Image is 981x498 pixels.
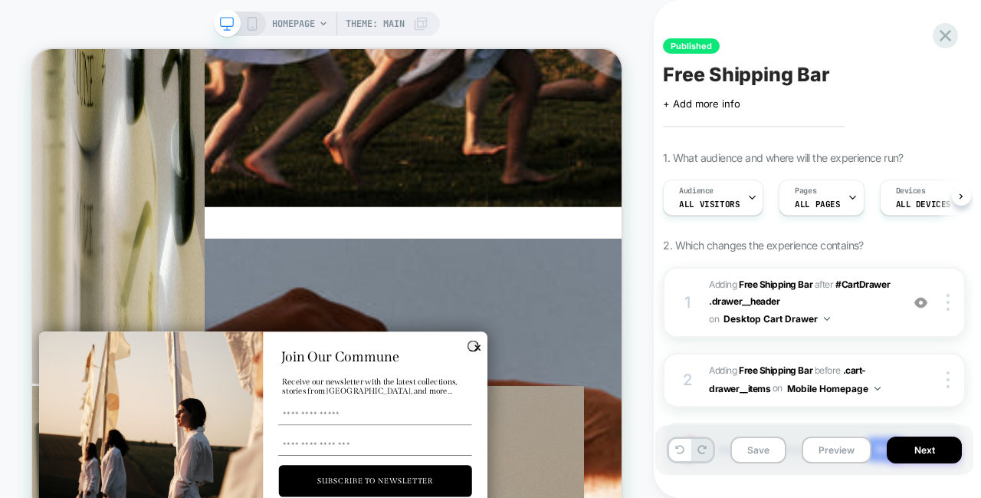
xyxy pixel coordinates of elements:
[723,309,830,328] button: Desktop Cart Drawer
[272,12,315,36] span: HOMEPAGE
[795,186,816,196] span: Pages
[709,279,890,307] span: #CartDrawer .drawer__header
[709,279,812,290] span: Adding
[663,63,829,86] span: Free Shipping Bar
[580,388,595,404] button: Close dialog
[773,380,783,397] span: on
[663,239,863,252] span: 2. Which changes the experience contains?
[802,437,871,463] button: Preview
[739,279,812,290] b: Free Shipping Bar
[815,279,834,290] span: AFTER
[824,317,830,321] img: down arrow
[787,379,881,398] button: Mobile Homepage
[663,151,903,164] span: 1. What audience and where will the experience run?
[947,294,950,311] img: close
[887,437,962,463] button: Next
[709,364,812,376] span: Adding
[680,366,695,394] div: 2
[815,364,841,376] span: BEFORE
[896,199,951,209] span: ALL DEVICES
[947,371,950,388] img: close
[333,437,566,463] span: Receive our newsletter with the latest collections, stories from [GEOGRAPHIC_DATA], and more...
[346,12,405,36] span: Theme: MAIN
[679,186,714,196] span: Audience
[663,97,740,110] span: + Add more info
[730,437,786,463] button: Save
[896,186,926,196] span: Devices
[874,387,881,391] img: down arrow
[709,311,719,328] span: on
[679,199,740,209] span: All Visitors
[680,289,695,316] div: 1
[795,199,840,209] span: ALL PAGES
[332,400,489,421] span: Join Our Commune
[663,38,720,54] span: Published
[739,364,812,376] b: Free Shipping Bar
[914,296,927,309] img: crossed eye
